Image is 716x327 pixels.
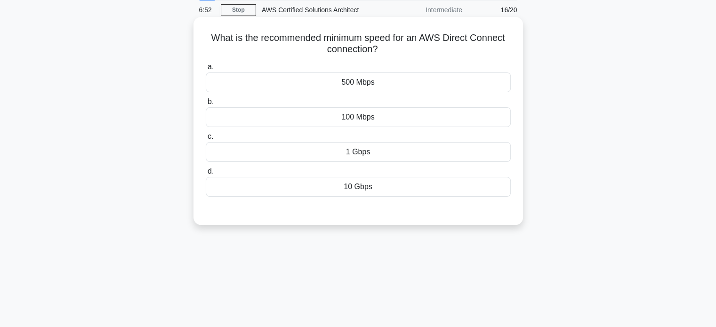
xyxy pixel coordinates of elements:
a: Stop [221,4,256,16]
div: Intermediate [386,0,468,19]
div: 6:52 [193,0,221,19]
div: 1 Gbps [206,142,511,162]
span: b. [208,97,214,105]
span: d. [208,167,214,175]
div: 10 Gbps [206,177,511,197]
div: 16/20 [468,0,523,19]
div: AWS Certified Solutions Architect [256,0,386,19]
h5: What is the recommended minimum speed for an AWS Direct Connect connection? [205,32,512,56]
div: 500 Mbps [206,72,511,92]
span: c. [208,132,213,140]
div: 100 Mbps [206,107,511,127]
span: a. [208,63,214,71]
